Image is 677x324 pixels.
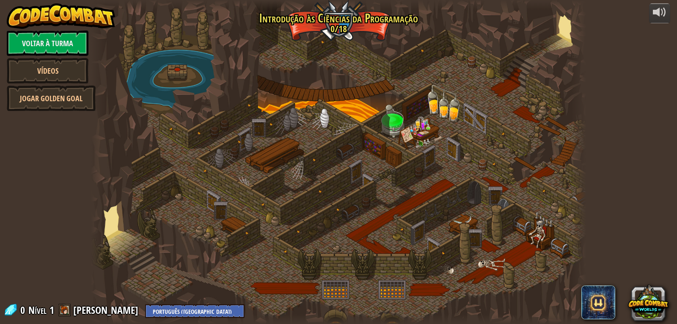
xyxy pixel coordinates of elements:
a: [PERSON_NAME] [73,303,141,317]
span: Nível [28,303,47,317]
img: CodeCombat - Learn how to code by playing a game [7,3,115,29]
button: Ajustar volume [649,3,670,23]
span: 1 [50,303,54,317]
a: Vídeos [7,58,88,83]
a: Voltar à Turma [7,30,88,56]
a: Jogar Golden Goal [7,86,96,111]
span: 0 [20,303,28,317]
